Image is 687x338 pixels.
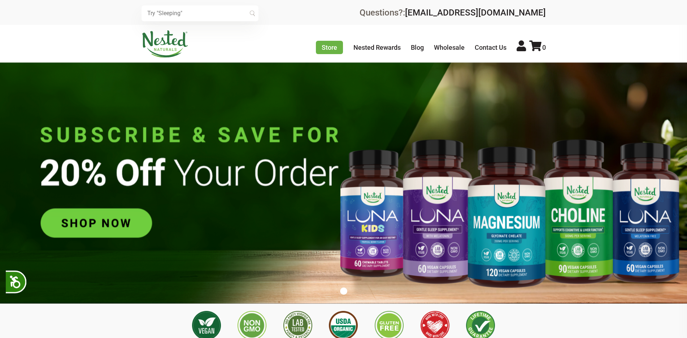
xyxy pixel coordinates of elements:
[434,44,465,51] a: Wholesale
[142,5,258,21] input: Try "Sleeping"
[360,8,546,17] div: Questions?:
[353,44,401,51] a: Nested Rewards
[142,30,188,58] img: Nested Naturals
[340,287,347,295] button: 1 of 1
[411,44,424,51] a: Blog
[529,44,546,51] a: 0
[405,8,546,18] a: [EMAIL_ADDRESS][DOMAIN_NAME]
[316,41,343,54] a: Store
[542,44,546,51] span: 0
[475,44,506,51] a: Contact Us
